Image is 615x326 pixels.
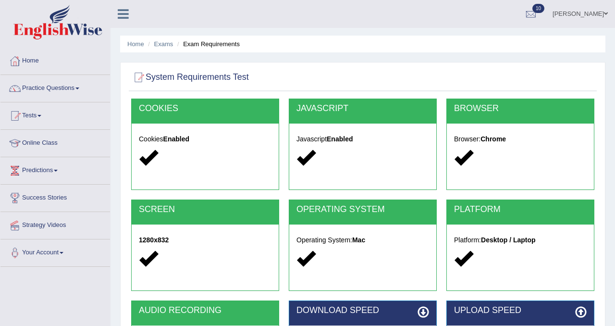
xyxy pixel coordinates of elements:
[139,236,169,244] strong: 1280x832
[454,136,587,143] h5: Browser:
[0,239,110,263] a: Your Account
[0,130,110,154] a: Online Class
[454,306,587,315] h2: UPLOAD SPEED
[296,104,429,113] h2: JAVASCRIPT
[163,135,189,143] strong: Enabled
[0,102,110,126] a: Tests
[139,306,271,315] h2: AUDIO RECORDING
[0,185,110,209] a: Success Stories
[454,205,587,214] h2: PLATFORM
[481,236,536,244] strong: Desktop / Laptop
[0,157,110,181] a: Predictions
[175,39,240,49] li: Exam Requirements
[0,75,110,99] a: Practice Questions
[139,104,271,113] h2: COOKIES
[327,135,353,143] strong: Enabled
[139,136,271,143] h5: Cookies
[127,40,144,48] a: Home
[454,104,587,113] h2: BROWSER
[296,205,429,214] h2: OPERATING SYSTEM
[296,306,429,315] h2: DOWNLOAD SPEED
[480,135,506,143] strong: Chrome
[139,205,271,214] h2: SCREEN
[131,70,249,85] h2: System Requirements Test
[154,40,173,48] a: Exams
[532,4,544,13] span: 10
[296,136,429,143] h5: Javascript
[296,237,429,244] h5: Operating System:
[454,237,587,244] h5: Platform:
[0,48,110,72] a: Home
[0,212,110,236] a: Strategy Videos
[352,236,365,244] strong: Mac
